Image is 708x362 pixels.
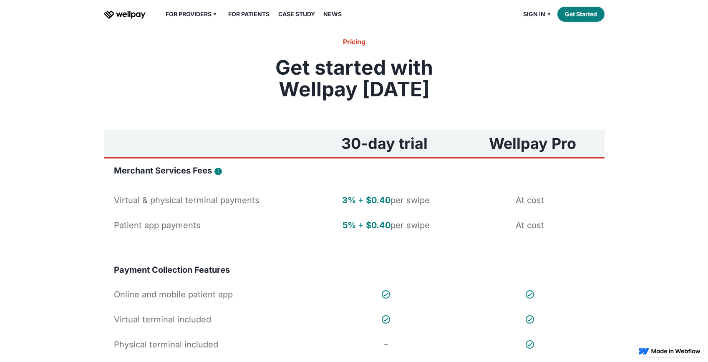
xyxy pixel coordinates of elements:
[523,9,545,19] div: Sign in
[166,9,212,19] div: For Providers
[114,289,233,300] div: Online and mobile patient app
[384,339,388,349] div: –
[217,168,219,175] div: i
[273,9,320,19] a: Case Study
[227,37,482,47] h6: Pricing
[341,135,428,152] h3: 30-day trial
[489,135,576,152] h3: Wellpay Pro
[557,7,605,22] a: Get Started
[114,165,212,176] h4: Merchant Services Fees
[343,219,430,231] div: per swipe
[104,9,146,19] a: home
[516,219,544,231] div: At cost
[343,220,391,230] strong: 5% + $0.40
[114,314,211,325] div: Virtual terminal included
[114,264,230,275] h4: Payment Collection Features
[651,349,700,354] img: Made in Webflow
[518,9,557,19] div: Sign in
[342,195,391,205] strong: 3% + $0.40
[227,57,482,100] h2: Get started with Wellpay [DATE]
[516,194,544,206] div: At cost
[318,9,347,19] a: News
[223,9,275,19] a: For Patients
[161,9,224,19] div: For Providers
[114,339,218,350] div: Physical terminal included
[342,194,430,206] div: per swipe
[114,194,260,206] div: Virtual & physical terminal payments
[114,219,201,231] div: Patient app payments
